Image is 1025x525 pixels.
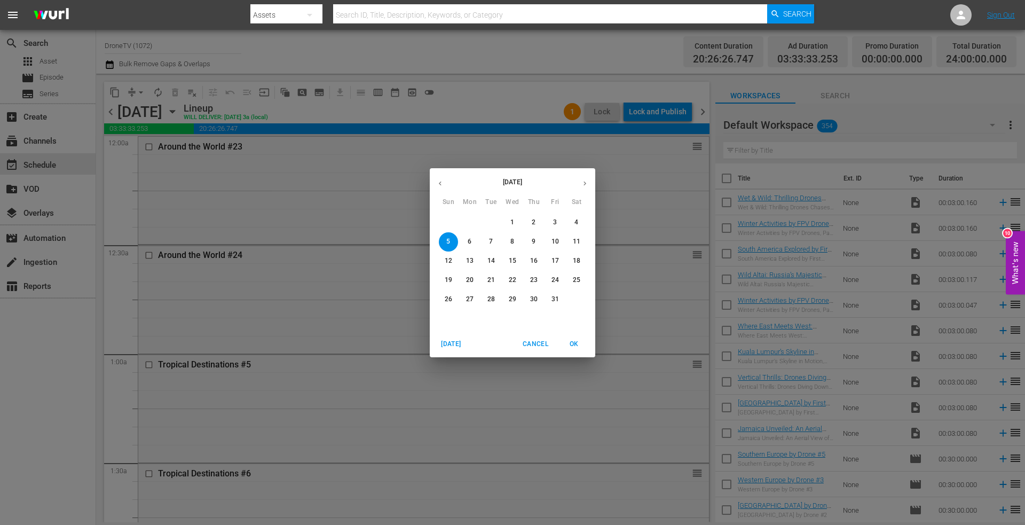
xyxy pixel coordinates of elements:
[26,3,77,28] img: ans4CAIJ8jUAAAAAAAAAAAAAAAAAAAAAAAAgQb4GAAAAAAAAAAAAAAAAAAAAAAAAJMjXAAAAAAAAAAAAAAAAAAAAAAAAgAT5G...
[546,271,565,290] button: 24
[1006,231,1025,294] button: Open Feedback Widget
[573,237,580,246] p: 11
[532,237,535,246] p: 9
[482,197,501,208] span: Tue
[567,232,586,252] button: 11
[445,256,452,265] p: 12
[439,271,458,290] button: 19
[439,197,458,208] span: Sun
[487,295,495,304] p: 28
[487,276,495,285] p: 21
[551,256,559,265] p: 17
[567,213,586,232] button: 4
[573,256,580,265] p: 18
[546,290,565,309] button: 31
[439,232,458,252] button: 5
[523,339,548,350] span: Cancel
[503,252,522,271] button: 15
[509,256,516,265] p: 15
[446,237,450,246] p: 5
[509,295,516,304] p: 29
[546,252,565,271] button: 17
[546,213,565,232] button: 3
[783,4,811,23] span: Search
[567,197,586,208] span: Sat
[503,232,522,252] button: 8
[557,335,591,353] button: OK
[482,252,501,271] button: 14
[1003,229,1012,237] div: 10
[460,252,479,271] button: 13
[482,232,501,252] button: 7
[503,290,522,309] button: 29
[460,232,479,252] button: 6
[530,276,538,285] p: 23
[567,271,586,290] button: 25
[460,290,479,309] button: 27
[489,237,493,246] p: 7
[503,213,522,232] button: 1
[524,232,543,252] button: 9
[439,252,458,271] button: 12
[574,218,578,227] p: 4
[573,276,580,285] p: 25
[6,9,19,21] span: menu
[987,11,1015,19] a: Sign Out
[460,197,479,208] span: Mon
[451,177,574,187] p: [DATE]
[524,271,543,290] button: 23
[466,256,474,265] p: 13
[466,295,474,304] p: 27
[524,290,543,309] button: 30
[510,237,514,246] p: 8
[518,335,553,353] button: Cancel
[439,290,458,309] button: 26
[460,271,479,290] button: 20
[509,276,516,285] p: 22
[524,213,543,232] button: 2
[546,232,565,252] button: 10
[546,197,565,208] span: Fri
[482,271,501,290] button: 21
[530,256,538,265] p: 16
[532,218,535,227] p: 2
[510,218,514,227] p: 1
[551,295,559,304] p: 31
[551,237,559,246] p: 10
[530,295,538,304] p: 30
[468,237,471,246] p: 6
[487,256,495,265] p: 14
[466,276,474,285] p: 20
[445,276,452,285] p: 19
[445,295,452,304] p: 26
[524,252,543,271] button: 16
[482,290,501,309] button: 28
[567,252,586,271] button: 18
[551,276,559,285] p: 24
[434,335,468,353] button: [DATE]
[553,218,557,227] p: 3
[438,339,464,350] span: [DATE]
[503,271,522,290] button: 22
[524,197,543,208] span: Thu
[561,339,587,350] span: OK
[503,197,522,208] span: Wed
